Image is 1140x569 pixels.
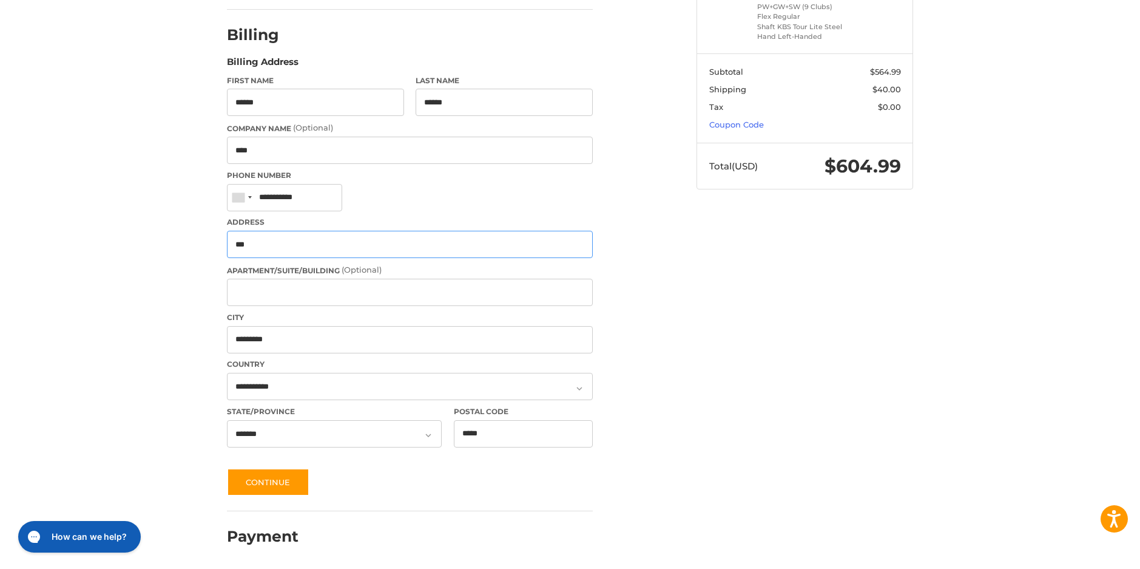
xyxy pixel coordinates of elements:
[416,75,593,86] label: Last Name
[709,120,764,129] a: Coupon Code
[872,84,901,94] span: $40.00
[227,217,593,228] label: Address
[12,517,144,557] iframe: Gorgias live chat messenger
[227,312,593,323] label: City
[227,406,442,417] label: State/Province
[870,67,901,77] span: $564.99
[227,55,298,75] legend: Billing Address
[757,22,850,32] li: Shaft KBS Tour Lite Steel
[293,123,333,132] small: (Optional)
[227,468,309,496] button: Continue
[757,12,850,22] li: Flex Regular
[227,122,593,134] label: Company Name
[454,406,593,417] label: Postal Code
[709,160,758,172] span: Total (USD)
[757,32,850,42] li: Hand Left-Handed
[227,75,404,86] label: First Name
[227,26,298,44] h2: Billing
[227,527,298,546] h2: Payment
[227,170,593,181] label: Phone Number
[825,155,901,177] span: $604.99
[709,84,746,94] span: Shipping
[878,102,901,112] span: $0.00
[709,102,723,112] span: Tax
[342,265,382,274] small: (Optional)
[227,264,593,276] label: Apartment/Suite/Building
[709,67,743,77] span: Subtotal
[227,359,593,370] label: Country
